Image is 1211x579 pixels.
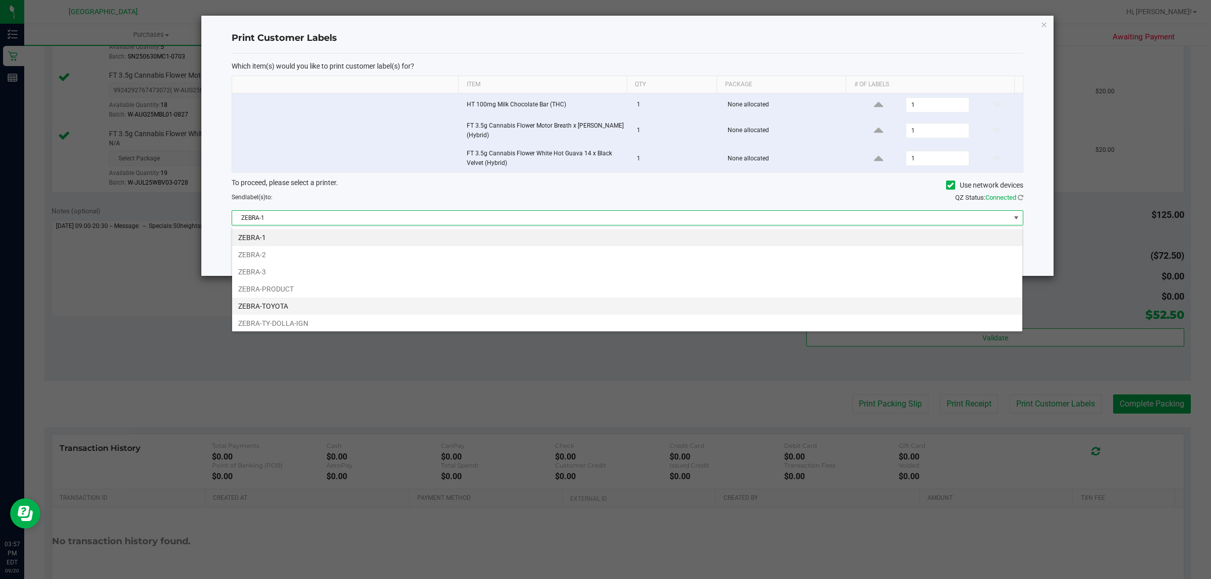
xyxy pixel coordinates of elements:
[631,117,722,145] td: 1
[232,211,1010,225] span: ZEBRA-1
[232,229,1022,246] li: ZEBRA-1
[631,145,722,172] td: 1
[232,62,1023,71] p: Which item(s) would you like to print customer label(s) for?
[458,76,627,93] th: Item
[232,263,1022,280] li: ZEBRA-3
[461,145,631,172] td: FT 3.5g Cannabis Flower White Hot Guava 14 x Black Velvet (Hybrid)
[985,194,1016,201] span: Connected
[232,194,272,201] span: Send to:
[232,246,1022,263] li: ZEBRA-2
[224,178,1031,193] div: To proceed, please select a printer.
[232,315,1022,332] li: ZEBRA-TY-DOLLA-IGN
[946,180,1023,191] label: Use network devices
[232,298,1022,315] li: ZEBRA-TOYOTA
[631,93,722,117] td: 1
[232,32,1023,45] h4: Print Customer Labels
[232,280,1022,298] li: ZEBRA-PRODUCT
[10,498,40,529] iframe: Resource center
[461,117,631,145] td: FT 3.5g Cannabis Flower Motor Breath x [PERSON_NAME] (Hybrid)
[955,194,1023,201] span: QZ Status:
[846,76,1014,93] th: # of labels
[722,93,852,117] td: None allocated
[461,93,631,117] td: HT 100mg Milk Chocolate Bar (THC)
[722,145,852,172] td: None allocated
[717,76,846,93] th: Package
[245,194,265,201] span: label(s)
[627,76,717,93] th: Qty
[722,117,852,145] td: None allocated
